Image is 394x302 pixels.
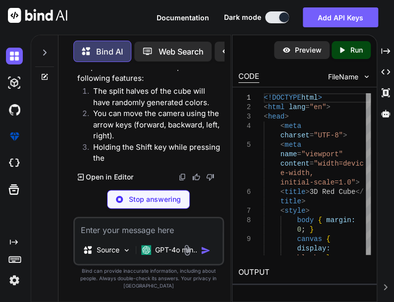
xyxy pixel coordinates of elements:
[342,131,346,139] span: >
[297,150,301,158] span: =
[96,46,123,58] p: Bind AI
[355,188,364,196] span: </
[355,179,359,186] span: >
[297,216,314,224] span: body
[232,261,377,284] h2: OUTPUT
[6,155,23,172] img: cloudideIcon
[6,48,23,64] img: darkChat
[303,7,378,27] button: Add API Keys
[326,254,330,262] span: }
[284,141,301,149] span: meta
[238,121,251,131] div: 4
[280,169,313,177] span: e-width,
[350,45,363,55] p: Run
[181,244,193,256] img: attachment
[85,108,222,142] li: You can move the camera using the arrow keys (forward, backward, left, right).
[155,245,197,255] p: GPT-4o min..
[178,173,186,181] img: copy
[238,93,251,103] div: 1
[314,160,364,168] span: "width=devic
[264,113,268,121] span: <
[301,197,305,205] span: >
[309,226,313,234] span: }
[295,45,322,55] p: Preview
[129,194,181,204] p: Stop answering
[264,103,268,111] span: <
[280,131,309,139] span: charset
[6,101,23,118] img: githubDark
[309,160,313,168] span: =
[326,103,330,111] span: >
[157,13,209,22] span: Documentation
[284,113,288,121] span: >
[238,103,251,112] div: 2
[301,226,305,234] span: ;
[238,216,251,225] div: 8
[157,12,209,23] button: Documentation
[297,254,318,262] span: block
[305,188,309,196] span: >
[8,8,67,23] img: Bind AI
[280,197,301,205] span: title
[282,46,291,55] img: preview
[301,150,342,158] span: "viewport"
[326,235,330,243] span: {
[238,140,251,150] div: 5
[284,207,305,215] span: style
[309,103,326,111] span: "en"
[238,187,251,197] div: 6
[159,46,204,58] p: Web Search
[297,235,322,243] span: canvas
[192,173,200,181] img: like
[238,71,259,83] div: CODE
[280,179,355,186] span: initial-scale=1.0"
[305,103,309,111] span: =
[85,142,222,164] li: Holding the Shift key while pressing the
[284,188,305,196] span: title
[141,245,151,255] img: GPT-4o mini
[238,112,251,121] div: 3
[86,172,133,182] p: Open in Editor
[280,207,284,215] span: <
[268,103,284,111] span: html
[314,131,343,139] span: "UTF-8"
[6,128,23,145] img: premium
[6,272,23,289] img: settings
[280,160,309,168] span: content
[309,188,355,196] span: 3D Red Cube
[97,245,119,255] p: Source
[301,94,318,102] span: html
[280,188,284,196] span: <
[318,216,322,224] span: {
[224,12,261,22] span: Dark mode
[73,267,224,290] p: Bind can provide inaccurate information, including about people. Always double-check its answers....
[318,254,322,262] span: ;
[280,150,297,158] span: name
[280,141,284,149] span: <
[309,131,313,139] span: =
[122,246,131,254] img: Pick Models
[297,226,301,234] span: 0
[305,207,309,215] span: >
[297,244,330,252] span: display:
[284,122,301,130] span: meta
[264,94,301,102] span: <!DOCTYPE
[288,103,305,111] span: lang
[206,173,214,181] img: dislike
[280,122,284,130] span: <
[362,72,371,81] img: chevron down
[318,94,322,102] span: >
[201,245,211,255] img: icon
[6,74,23,91] img: darkAi-studio
[238,206,251,216] div: 7
[85,86,222,108] li: The split halves of the cube will have randomly generated colors.
[326,216,355,224] span: margin:
[328,72,358,82] span: FileName
[238,235,251,244] div: 9
[268,113,284,121] span: head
